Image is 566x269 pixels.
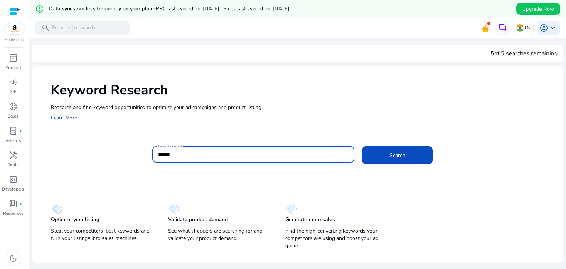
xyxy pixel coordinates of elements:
[4,37,25,43] p: Marketplace
[158,144,182,149] mat-label: Enter Keyword
[525,21,530,34] p: IN
[168,216,228,223] p: Validate product demand
[389,151,405,159] span: Search
[52,24,95,32] p: Press to search
[41,24,50,32] span: search
[539,24,548,32] span: account_circle
[19,129,22,132] span: fiber_manual_record
[548,24,557,32] span: keyboard_arrow_down
[168,204,180,214] img: diamond.svg
[8,161,19,168] p: Tools
[51,204,63,214] img: diamond.svg
[35,4,44,13] mat-icon: error_outline
[51,216,99,223] p: Optimize your listing
[285,204,297,214] img: diamond.svg
[49,6,289,12] h5: Data syncs run less frequently on your plan -
[522,5,554,13] span: Upgrade Now
[490,49,494,57] span: 5
[51,114,77,121] a: Learn More
[9,88,17,95] p: Ads
[156,5,289,12] span: PPC last synced on: [DATE] | Sales last synced on: [DATE]
[516,24,524,32] img: in.svg
[9,78,18,87] span: campaign
[6,137,21,144] p: Reports
[9,175,18,184] span: code_blocks
[285,216,335,223] p: Generate more sales
[9,151,18,160] span: handyman
[285,227,388,249] p: Find the high-converting keywords your competitors are using and boost your ad game.
[168,227,270,242] p: See what shoppers are searching for and validate your product demand.
[66,24,73,32] span: /
[19,202,22,205] span: fiber_manual_record
[9,254,18,263] span: dark_mode
[8,113,18,119] p: Sales
[9,126,18,135] span: lab_profile
[9,102,18,111] span: donut_small
[9,199,18,208] span: book_4
[51,227,153,242] p: Steal your competitors’ best keywords and turn your listings into sales machines.
[516,3,560,15] button: Upgrade Now
[9,53,18,62] span: inventory_2
[362,146,433,164] button: Search
[490,49,558,58] div: of 5 searches remaining
[5,23,25,34] img: amazon.svg
[5,64,21,71] p: Product
[3,210,24,217] p: Resources
[2,186,24,192] p: Developers
[51,82,556,98] h1: Keyword Research
[51,104,556,111] p: Research and find keyword opportunities to optimize your ad campaigns and product listing.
